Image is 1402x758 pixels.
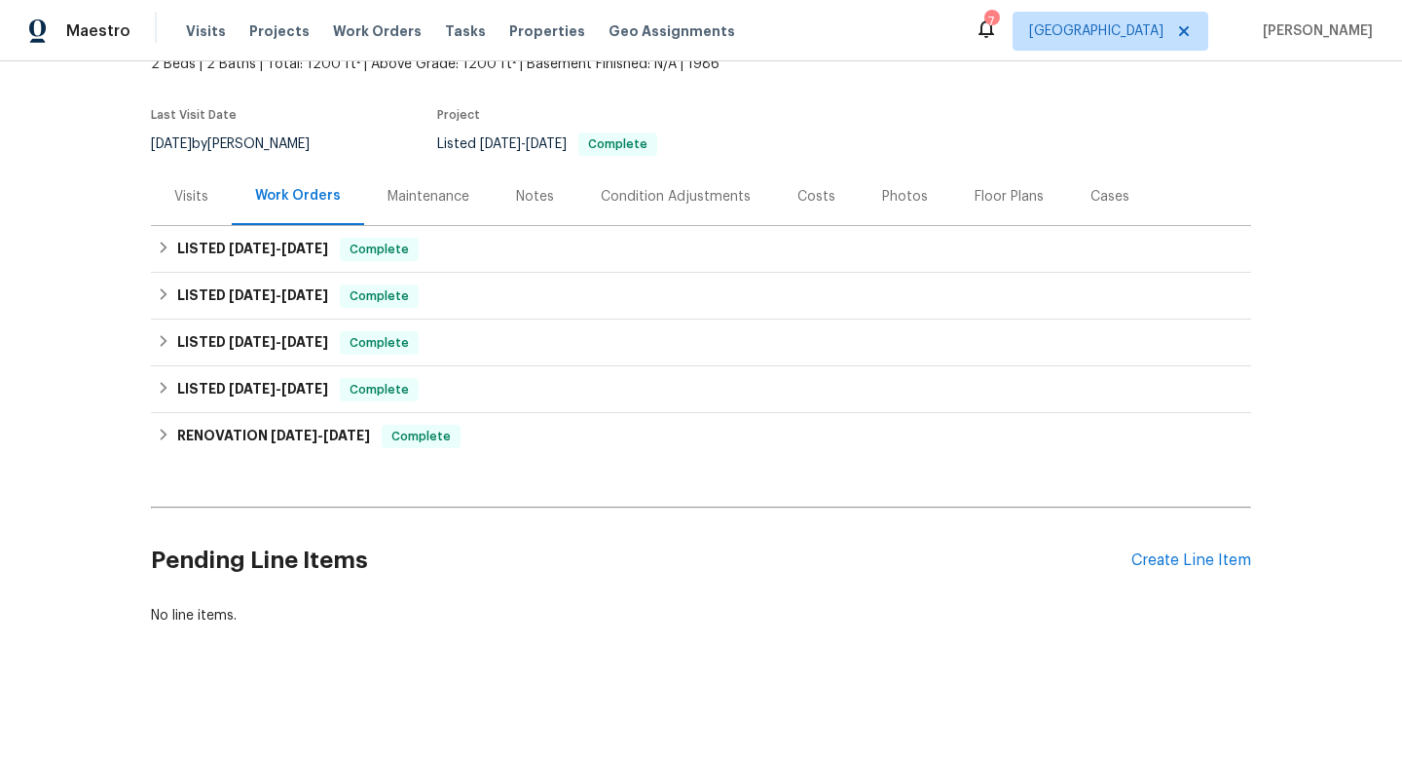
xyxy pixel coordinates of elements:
[151,273,1251,320] div: LISTED [DATE]-[DATE]Complete
[342,380,417,399] span: Complete
[323,429,370,442] span: [DATE]
[255,186,341,206] div: Work Orders
[151,413,1251,460] div: RENOVATION [DATE]-[DATE]Complete
[151,133,333,156] div: by [PERSON_NAME]
[984,12,998,31] div: 7
[229,288,328,302] span: -
[1131,551,1251,570] div: Create Line Item
[151,226,1251,273] div: LISTED [DATE]-[DATE]Complete
[271,429,317,442] span: [DATE]
[249,21,310,41] span: Projects
[177,331,328,355] h6: LISTED
[177,378,328,401] h6: LISTED
[281,335,328,349] span: [DATE]
[229,242,276,255] span: [DATE]
[516,187,554,207] div: Notes
[281,288,328,302] span: [DATE]
[601,187,751,207] div: Condition Adjustments
[445,24,486,38] span: Tasks
[509,21,585,41] span: Properties
[1255,21,1373,41] span: [PERSON_NAME]
[177,284,328,308] h6: LISTED
[271,429,370,442] span: -
[151,515,1131,606] h2: Pending Line Items
[609,21,735,41] span: Geo Assignments
[151,137,192,151] span: [DATE]
[229,335,276,349] span: [DATE]
[797,187,835,207] div: Costs
[281,382,328,396] span: [DATE]
[437,137,657,151] span: Listed
[229,382,276,396] span: [DATE]
[281,242,328,255] span: [DATE]
[174,187,208,207] div: Visits
[437,109,480,121] span: Project
[229,288,276,302] span: [DATE]
[229,335,328,349] span: -
[975,187,1044,207] div: Floor Plans
[882,187,928,207] div: Photos
[151,606,1251,625] div: No line items.
[342,333,417,353] span: Complete
[480,137,567,151] span: -
[66,21,130,41] span: Maestro
[384,427,459,446] span: Complete
[151,366,1251,413] div: LISTED [DATE]-[DATE]Complete
[1090,187,1129,207] div: Cases
[1029,21,1163,41] span: [GEOGRAPHIC_DATA]
[177,425,370,448] h6: RENOVATION
[342,286,417,306] span: Complete
[580,138,655,150] span: Complete
[151,55,857,74] span: 2 Beds | 2 Baths | Total: 1200 ft² | Above Grade: 1200 ft² | Basement Finished: N/A | 1986
[229,242,328,255] span: -
[526,137,567,151] span: [DATE]
[229,382,328,396] span: -
[186,21,226,41] span: Visits
[387,187,469,207] div: Maintenance
[151,109,237,121] span: Last Visit Date
[342,240,417,259] span: Complete
[333,21,422,41] span: Work Orders
[151,320,1251,366] div: LISTED [DATE]-[DATE]Complete
[480,137,521,151] span: [DATE]
[177,238,328,261] h6: LISTED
